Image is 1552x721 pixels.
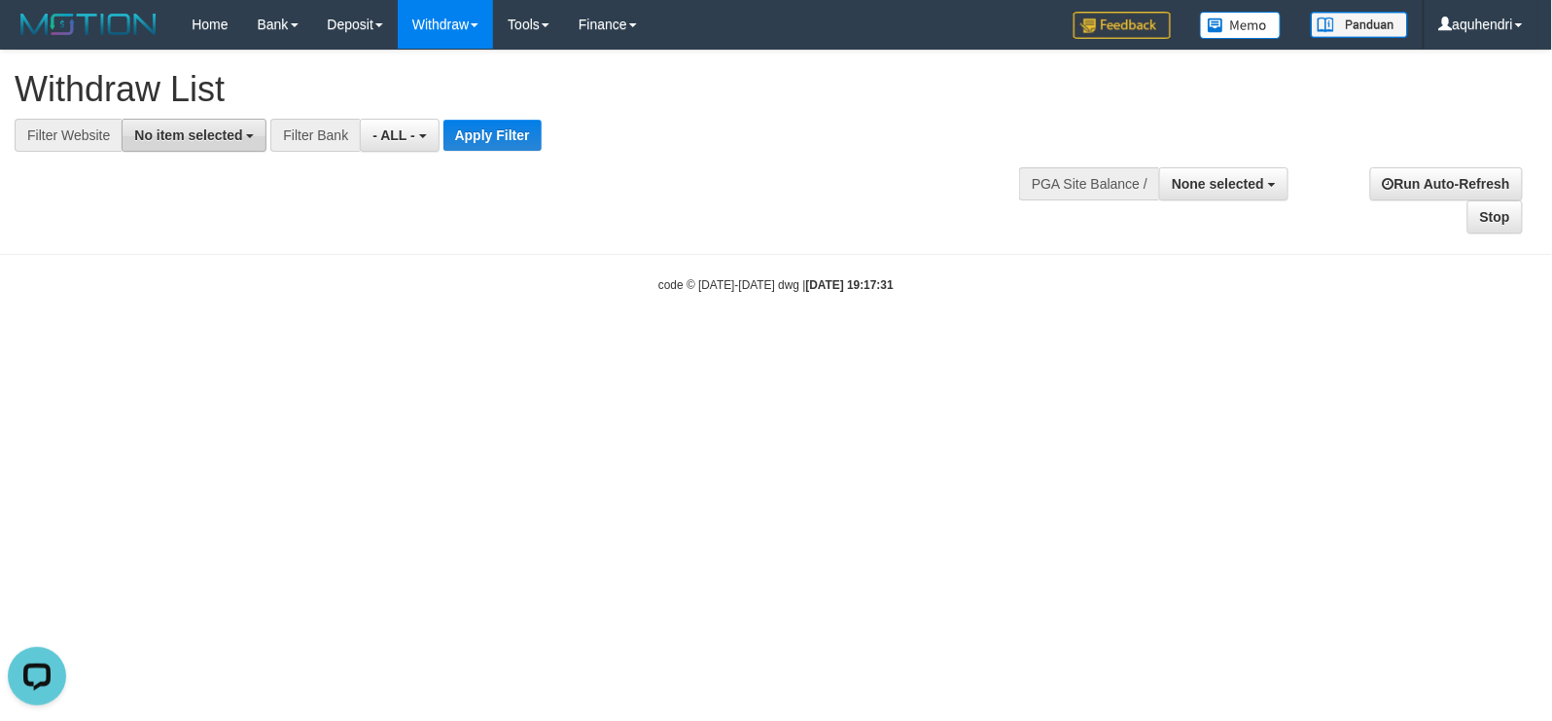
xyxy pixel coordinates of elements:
[15,10,162,39] img: MOTION_logo.png
[15,70,1015,109] h1: Withdraw List
[806,278,894,292] strong: [DATE] 19:17:31
[1172,176,1264,192] span: None selected
[1200,12,1282,39] img: Button%20Memo.svg
[1467,200,1523,234] a: Stop
[1159,167,1288,200] button: None selected
[270,119,360,152] div: Filter Bank
[1311,12,1408,38] img: panduan.png
[1074,12,1171,39] img: Feedback.jpg
[15,119,122,152] div: Filter Website
[122,119,266,152] button: No item selected
[372,127,415,143] span: - ALL -
[8,8,66,66] button: Open LiveChat chat widget
[658,278,894,292] small: code © [DATE]-[DATE] dwg |
[360,119,439,152] button: - ALL -
[134,127,242,143] span: No item selected
[1370,167,1523,200] a: Run Auto-Refresh
[1019,167,1159,200] div: PGA Site Balance /
[443,120,542,151] button: Apply Filter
